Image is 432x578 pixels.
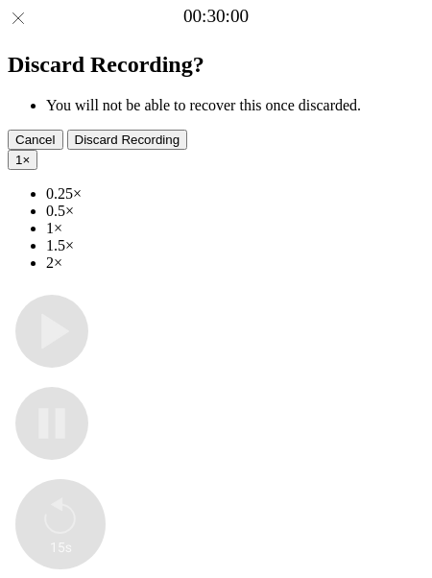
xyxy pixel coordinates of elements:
[8,130,63,150] button: Cancel
[46,254,424,272] li: 2×
[8,52,424,78] h2: Discard Recording?
[8,150,37,170] button: 1×
[183,6,249,27] a: 00:30:00
[67,130,188,150] button: Discard Recording
[46,203,424,220] li: 0.5×
[46,97,424,114] li: You will not be able to recover this once discarded.
[15,153,22,167] span: 1
[46,220,424,237] li: 1×
[46,237,424,254] li: 1.5×
[46,185,424,203] li: 0.25×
